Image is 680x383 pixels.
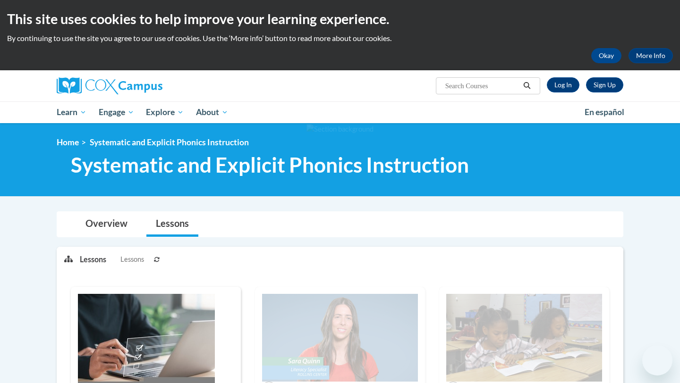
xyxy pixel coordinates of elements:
h2: This site uses cookies to help improve your learning experience. [7,9,673,28]
img: Course Image [446,294,602,382]
a: About [190,101,234,123]
iframe: Button to launch messaging window [642,345,672,375]
span: Learn [57,107,86,118]
span: En español [585,107,624,117]
span: Systematic and Explicit Phonics Instruction [90,137,249,147]
a: Overview [76,212,137,237]
a: Explore [140,101,190,123]
a: Home [57,137,79,147]
div: Main menu [42,101,637,123]
p: By continuing to use the site you agree to our use of cookies. Use the ‘More info’ button to read... [7,33,673,43]
span: Lessons [120,254,144,265]
span: Engage [99,107,134,118]
a: Learn [51,101,93,123]
img: Section background [306,124,374,134]
button: Search [520,80,534,92]
a: Engage [93,101,140,123]
img: Course Image [262,294,418,382]
a: Cox Campus [57,77,236,94]
p: Lessons [80,254,106,265]
a: More Info [629,48,673,63]
a: Lessons [146,212,198,237]
button: Okay [591,48,621,63]
span: Systematic and Explicit Phonics Instruction [71,152,469,177]
a: Log In [547,77,579,92]
a: Register [586,77,623,92]
img: Cox Campus [57,77,162,94]
input: Search Courses [444,80,520,92]
span: About [196,107,228,118]
a: En español [578,102,630,122]
span: Explore [146,107,184,118]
